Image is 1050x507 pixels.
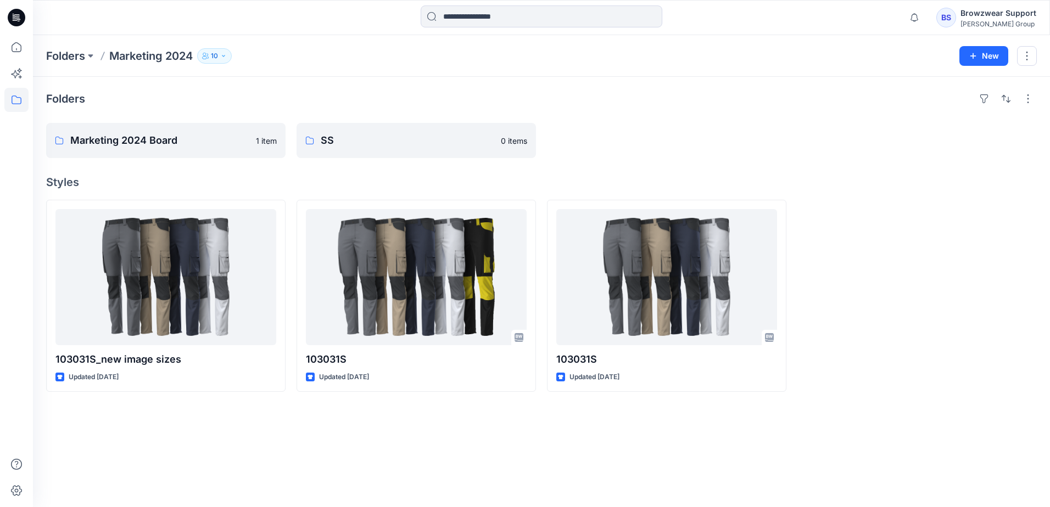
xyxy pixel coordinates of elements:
[936,8,956,27] div: BS
[211,50,218,62] p: 10
[960,7,1036,20] div: Browzwear Support
[46,123,286,158] a: Marketing 2024 Board1 item
[959,46,1008,66] button: New
[556,209,777,345] a: 103031S
[556,352,777,367] p: 103031S
[321,133,494,148] p: SS
[319,371,369,383] p: Updated [DATE]
[46,92,85,105] h4: Folders
[46,176,1037,189] h4: Styles
[256,135,277,147] p: 1 item
[306,352,527,367] p: 103031S
[960,20,1036,28] div: [PERSON_NAME] Group
[109,48,193,64] p: Marketing 2024
[55,209,276,345] a: 103031S_new image sizes
[46,48,85,64] a: Folders
[501,135,527,147] p: 0 items
[197,48,232,64] button: 10
[297,123,536,158] a: SS0 items
[69,371,119,383] p: Updated [DATE]
[306,209,527,345] a: 103031S
[55,352,276,367] p: 103031S_new image sizes
[70,133,249,148] p: Marketing 2024 Board
[569,371,619,383] p: Updated [DATE]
